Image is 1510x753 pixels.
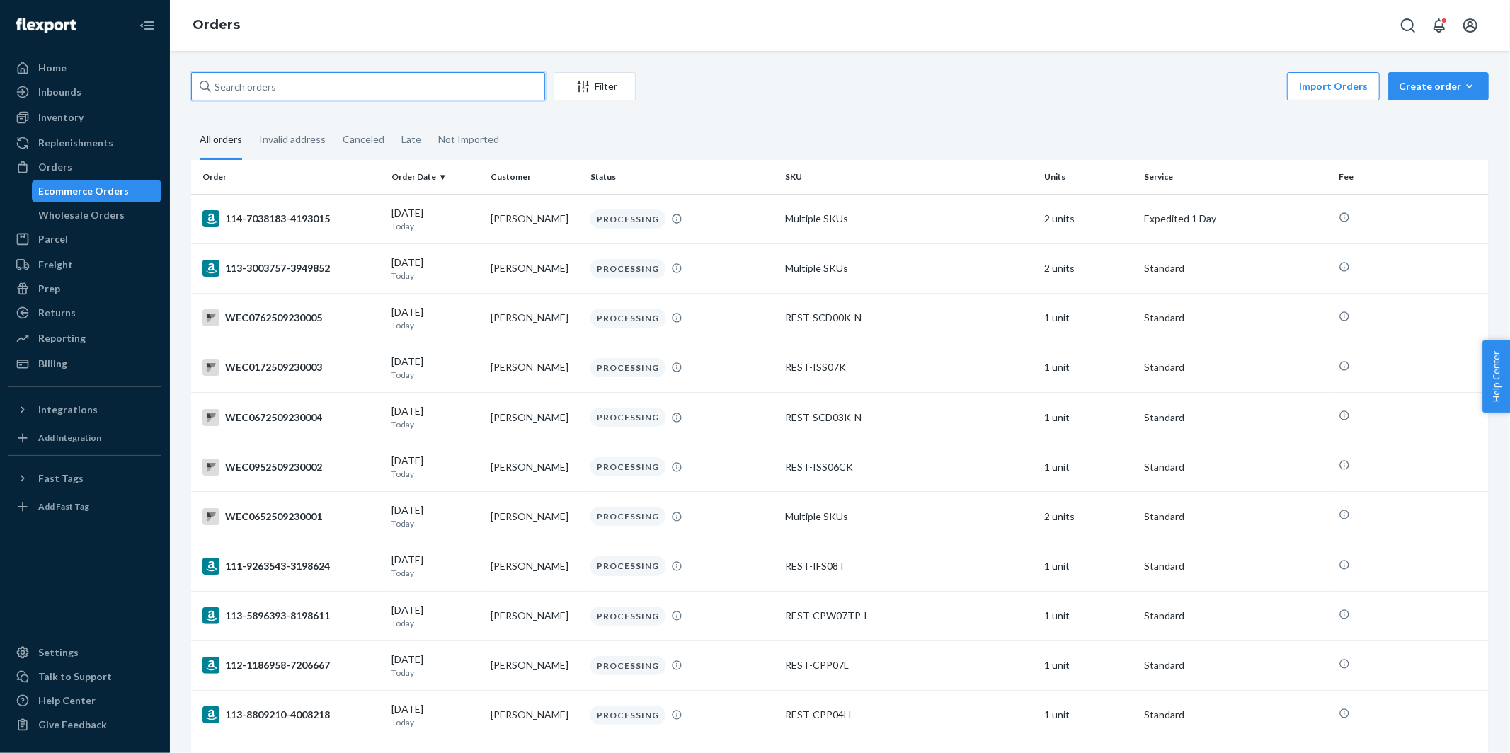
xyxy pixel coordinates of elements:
div: PROCESSING [590,656,665,675]
div: PROCESSING [590,309,665,328]
td: [PERSON_NAME] [485,492,585,541]
td: 2 units [1039,243,1139,293]
button: Open account menu [1456,11,1485,40]
p: Today [391,517,480,529]
div: Inbounds [38,85,81,99]
div: Wholesale Orders [39,208,125,222]
div: Replenishments [38,136,113,150]
th: Fee [1333,160,1489,194]
div: Give Feedback [38,718,107,732]
div: Orders [38,160,72,174]
div: PROCESSING [590,706,665,725]
div: Freight [38,258,73,272]
p: Today [391,270,480,282]
div: REST-SCD03K-N [785,410,1034,425]
p: Today [391,319,480,331]
a: Wholesale Orders [32,204,162,226]
ol: breadcrumbs [181,5,251,46]
div: Parcel [38,232,68,246]
a: Add Integration [8,427,161,449]
button: Fast Tags [8,467,161,490]
button: Close Navigation [133,11,161,40]
a: Add Fast Tag [8,495,161,518]
p: Standard [1144,410,1327,425]
td: 1 unit [1039,541,1139,591]
td: [PERSON_NAME] [485,690,585,740]
div: PROCESSING [590,607,665,626]
a: Ecommerce Orders [32,180,162,202]
td: 2 units [1039,492,1139,541]
div: [DATE] [391,702,480,728]
p: Today [391,369,480,381]
div: Prep [38,282,60,296]
div: REST-IFS08T [785,559,1034,573]
div: [DATE] [391,305,480,331]
div: Billing [38,357,67,371]
a: Freight [8,253,161,276]
th: Units [1039,160,1139,194]
input: Search orders [191,72,545,100]
button: Integrations [8,398,161,421]
td: 1 unit [1039,442,1139,492]
th: Service [1138,160,1333,194]
td: 1 unit [1039,293,1139,343]
div: WEC0952509230002 [202,459,380,476]
p: Today [391,617,480,629]
a: Inventory [8,106,161,129]
button: Help Center [1482,340,1510,413]
div: [DATE] [391,653,480,679]
button: Open notifications [1425,11,1453,40]
div: WEC0172509230003 [202,359,380,376]
p: Standard [1144,559,1327,573]
p: Today [391,567,480,579]
a: Returns [8,301,161,324]
div: [DATE] [391,206,480,232]
td: 1 unit [1039,640,1139,690]
td: [PERSON_NAME] [485,541,585,591]
div: Customer [491,171,579,183]
div: Inventory [38,110,84,125]
div: PROCESSING [590,209,665,229]
div: Integrations [38,403,98,417]
div: WEC0652509230001 [202,508,380,525]
a: Prep [8,277,161,300]
div: Reporting [38,331,86,345]
th: SKU [779,160,1039,194]
p: Standard [1144,261,1327,275]
div: Add Fast Tag [38,500,89,512]
div: WEC0672509230004 [202,409,380,426]
p: Expedited 1 Day [1144,212,1327,226]
td: Multiple SKUs [779,243,1039,293]
a: Parcel [8,228,161,251]
th: Order [191,160,386,194]
div: PROCESSING [590,259,665,278]
div: Settings [38,645,79,660]
p: Standard [1144,708,1327,722]
td: 2 units [1039,194,1139,243]
p: Today [391,716,480,728]
button: Open Search Box [1394,11,1422,40]
div: [DATE] [391,454,480,480]
p: Standard [1144,609,1327,623]
a: Reporting [8,327,161,350]
a: Billing [8,352,161,375]
button: Filter [554,72,636,100]
a: Settings [8,641,161,664]
a: Talk to Support [8,665,161,688]
td: Multiple SKUs [779,492,1039,541]
div: 113-5896393-8198611 [202,607,380,624]
div: 112-1186958-7206667 [202,657,380,674]
div: REST-CPP07L [785,658,1034,672]
td: [PERSON_NAME] [485,591,585,640]
td: 1 unit [1039,393,1139,442]
td: Multiple SKUs [779,194,1039,243]
td: [PERSON_NAME] [485,243,585,293]
a: Help Center [8,689,161,712]
div: All orders [200,121,242,160]
div: Filter [554,79,635,93]
div: 113-3003757-3949852 [202,260,380,277]
div: 113-8809210-4008218 [202,706,380,723]
div: Returns [38,306,76,320]
div: Home [38,61,67,75]
div: Talk to Support [38,669,112,684]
